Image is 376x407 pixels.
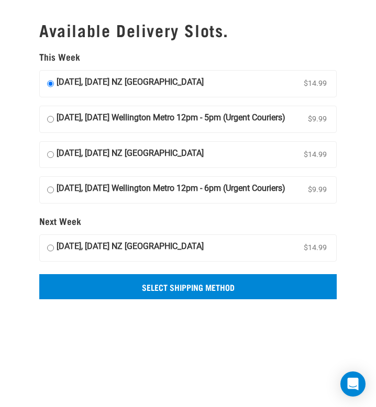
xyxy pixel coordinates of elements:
[47,182,54,198] input: [DATE], [DATE] Wellington Metro 12pm - 6pm (Urgent Couriers) $9.99
[47,111,54,127] input: [DATE], [DATE] Wellington Metro 12pm - 5pm (Urgent Couriers) $9.99
[39,274,337,299] input: Select Shipping Method
[306,111,329,127] span: $9.99
[57,76,204,92] strong: [DATE], [DATE] NZ [GEOGRAPHIC_DATA]
[340,371,366,397] div: Open Intercom Messenger
[57,147,204,163] strong: [DATE], [DATE] NZ [GEOGRAPHIC_DATA]
[39,20,337,39] h1: Available Delivery Slots.
[47,147,54,163] input: [DATE], [DATE] NZ [GEOGRAPHIC_DATA] $14.99
[39,216,337,227] h5: Next Week
[39,52,337,62] h5: This Week
[47,76,54,92] input: [DATE], [DATE] NZ [GEOGRAPHIC_DATA] $14.99
[302,76,329,92] span: $14.99
[306,182,329,198] span: $9.99
[47,240,54,256] input: [DATE], [DATE] NZ [GEOGRAPHIC_DATA] $14.99
[57,240,204,256] strong: [DATE], [DATE] NZ [GEOGRAPHIC_DATA]
[302,240,329,256] span: $14.99
[302,147,329,163] span: $14.99
[57,111,285,127] strong: [DATE], [DATE] Wellington Metro 12pm - 5pm (Urgent Couriers)
[57,182,285,198] strong: [DATE], [DATE] Wellington Metro 12pm - 6pm (Urgent Couriers)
